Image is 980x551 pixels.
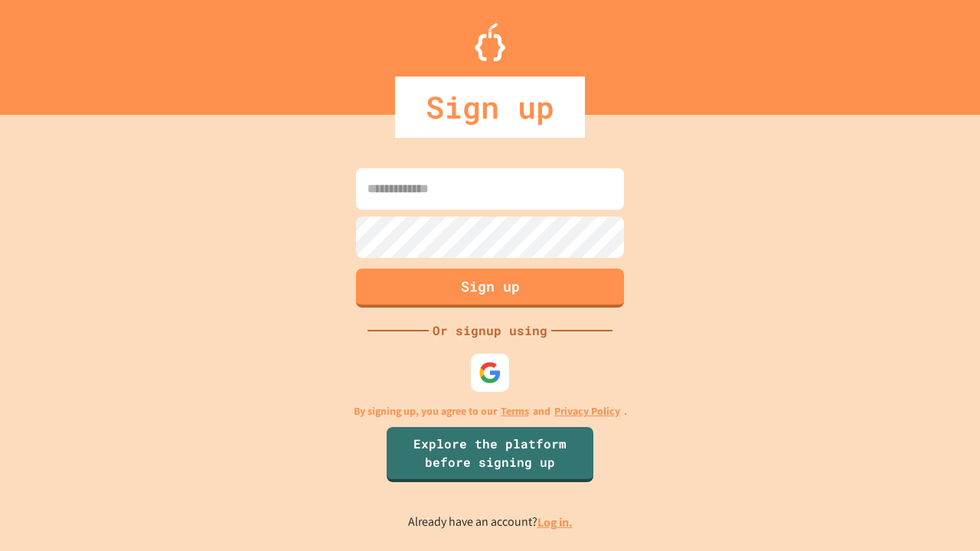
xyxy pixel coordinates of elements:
[387,427,593,482] a: Explore the platform before signing up
[354,403,627,419] p: By signing up, you agree to our and .
[537,514,573,530] a: Log in.
[408,513,573,532] p: Already have an account?
[479,361,501,384] img: google-icon.svg
[429,321,551,340] div: Or signup using
[475,23,505,61] img: Logo.svg
[501,403,529,419] a: Terms
[554,403,620,419] a: Privacy Policy
[395,77,585,138] div: Sign up
[356,269,624,308] button: Sign up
